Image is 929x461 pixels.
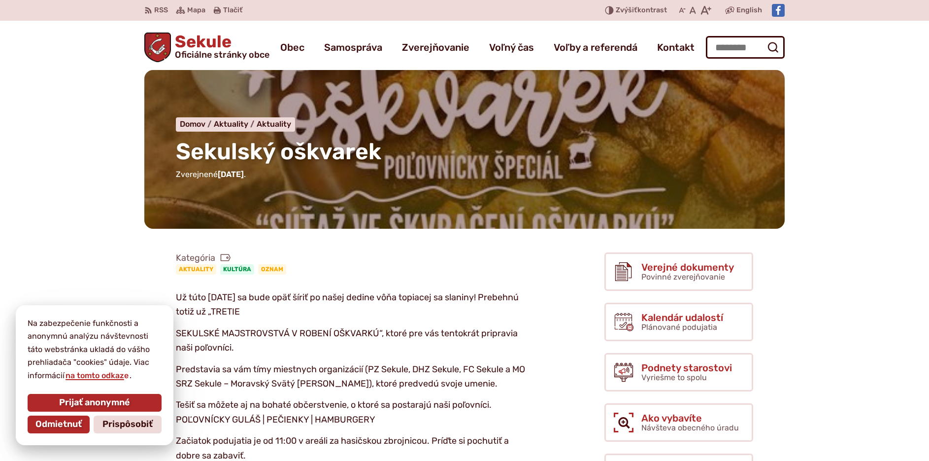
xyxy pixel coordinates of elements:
span: Oficiálne stránky obce [175,50,269,59]
span: Povinné zverejňovanie [641,272,725,282]
span: Aktuality [214,119,248,129]
img: Prejsť na Facebook stránku [772,4,785,17]
a: Podnety starostovi Vyriešme to spolu [604,353,753,391]
span: Sekulský oškvarek [176,138,381,165]
p: Predstavia sa vám tímy miestnych organizácií (PZ Sekule, DHZ Sekule, FC Sekule a MO SRZ Sekule – ... [176,362,526,391]
p: Na zabezpečenie funkčnosti a anonymnú analýzu návštevnosti táto webstránka ukladá do vášho prehli... [28,317,162,382]
span: Zvýšiť [616,6,637,14]
a: Verejné dokumenty Povinné zverejňovanie [604,252,753,291]
button: Odmietnuť [28,416,90,433]
a: Zverejňovanie [402,34,469,61]
a: Voľný čas [489,34,534,61]
img: Prejsť na domovskú stránku [144,33,171,62]
span: Kalendár udalostí [641,312,723,323]
span: Prispôsobiť [102,419,153,430]
span: Plánované podujatia [641,322,717,332]
span: Návšteva obecného úradu [641,423,739,432]
a: Logo Sekule, prejsť na domovskú stránku. [144,33,269,62]
a: Aktuality [176,264,216,274]
span: English [736,4,762,16]
span: RSS [154,4,168,16]
a: Samospráva [324,34,382,61]
span: kontrast [616,6,667,15]
button: Prijať anonymné [28,394,162,412]
a: Aktuality [257,119,291,129]
span: Sekule [171,34,269,59]
span: Odmietnuť [35,419,82,430]
span: Ako vybavíte [641,413,739,424]
a: Voľby a referendá [554,34,637,61]
a: Kalendár udalostí Plánované podujatia [604,303,753,341]
span: Prijať anonymné [59,397,130,408]
span: Domov [180,119,205,129]
a: Kontakt [657,34,695,61]
span: Tlačiť [223,6,242,15]
p: Už túto [DATE] sa bude opäť šíriť po našej dedine vôňa topiacej sa slaniny! Prebehnú totiž už „TR... [176,290,526,319]
a: Oznam [258,264,286,274]
span: Mapa [187,4,205,16]
p: Zverejnené . [176,168,753,181]
a: Domov [180,119,214,129]
a: Kultúra [220,264,254,274]
a: Ako vybavíte Návšteva obecného úradu [604,403,753,442]
span: Verejné dokumenty [641,262,734,273]
p: SEKULSKÉ MAJSTROVSTVÁ V ROBENÍ OŠKVARKÚ“, ktoré pre vás tentokrát pripravia naši poľovníci. [176,326,526,355]
span: Kategória [176,252,290,264]
a: Obec [280,34,304,61]
span: Podnety starostovi [641,362,732,373]
span: [DATE] [218,170,244,179]
span: Vyriešme to spolu [641,373,707,382]
a: Aktuality [214,119,257,129]
button: Prispôsobiť [94,416,162,433]
p: Tešiť sa môžete aj na bohaté občerstvenie, o ktoré sa postarajú naši poľovníci. POĽOVNÍCKY GULÁŠ ... [176,398,526,427]
a: English [734,4,764,16]
a: na tomto odkaze [65,371,130,380]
